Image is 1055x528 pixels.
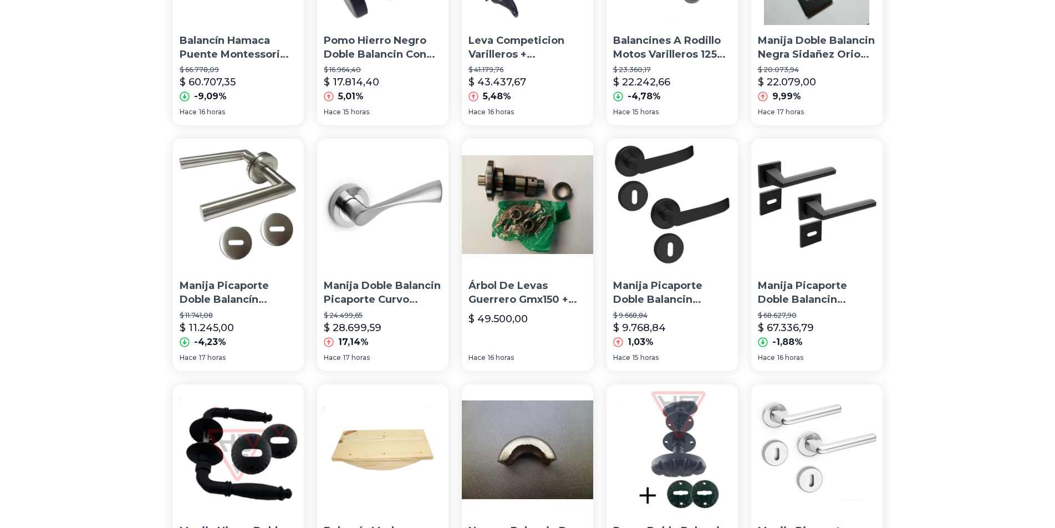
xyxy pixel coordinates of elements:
[468,311,528,327] p: $ 49.500,00
[758,34,876,62] p: Manija Doble Balancin Negra Sidañez Orion Aluminio Bocallave
[338,336,369,349] p: 17,14%
[324,279,442,307] p: Manija Doble Balancin Picaporte Curvo Aluminio.
[199,353,226,362] span: 17 horas
[468,65,587,74] p: $ 41.179,76
[633,353,659,362] span: 15 horas
[758,74,816,90] p: $ 22.079,00
[468,353,486,362] span: Hace
[180,279,298,307] p: Manija Picaporte Doble Balancín Inoxidable + [GEOGRAPHIC_DATA]
[772,90,801,103] p: 9,99%
[751,384,883,516] img: Manija Picaporte Doble Balancin Aluminio Anodizado Anto
[613,320,666,336] p: $ 9.768,84
[324,320,381,336] p: $ 28.699,59
[180,311,298,320] p: $ 11.741,08
[607,384,738,516] img: Pomo Doble Balancin Hierro + 2 Bocallaves
[758,320,814,336] p: $ 67.336,79
[173,139,304,270] img: Manija Picaporte Doble Balancín Inoxidable + Boca Llaves
[613,108,630,116] span: Hace
[607,139,738,270] img: Manija Picaporte Doble Balancin Aluminio Mega Oferta Negra !
[180,34,298,62] p: Balancín Hamaca Puente Montessori Fibrofacil Waldorf Pilker
[317,384,448,516] img: Balancín Madera Niños Aprender Equilibrio Jugar Recreación
[468,74,526,90] p: $ 43.437,67
[483,90,511,103] p: 5,48%
[180,108,197,116] span: Hace
[180,320,234,336] p: $ 11.245,00
[324,74,379,90] p: $ 17.814,40
[338,90,364,103] p: 5,01%
[324,353,341,362] span: Hace
[758,353,775,362] span: Hace
[324,108,341,116] span: Hace
[173,139,304,370] a: Manija Picaporte Doble Balancín Inoxidable + Boca LlavesManija Picaporte Doble Balancín Inoxidabl...
[751,139,883,270] img: Manija Picaporte Doble Balancin Bronce Gioia Terra Negra!
[462,139,593,370] a: Árbol De Levas Guerrero Gmx150 + Buje Y BalancinesÁrbol De Levas Guerrero Gmx150 + Buje Y Balanci...
[324,34,442,62] p: Pomo Hierro Negro Doble Balancin Con Bocallaves
[613,65,731,74] p: $ 23.360,17
[317,139,448,370] a: Manija Doble Balancin Picaporte Curvo Aluminio. Manija Doble Balancin Picaporte Curvo Aluminio.$ ...
[613,353,630,362] span: Hace
[607,139,738,370] a: Manija Picaporte Doble Balancin Aluminio Mega Oferta Negra !Manija Picaporte Doble Balancin Alumi...
[324,311,442,320] p: $ 24.499,65
[180,74,236,90] p: $ 60.707,35
[488,353,514,362] span: 16 horas
[758,108,775,116] span: Hace
[777,353,803,362] span: 16 horas
[173,384,304,516] img: Manija Hierro Doble Balancin + Bocallaves Inglesa -artesanal
[628,336,654,349] p: 1,03%
[613,74,670,90] p: $ 22.242,66
[777,108,804,116] span: 17 horas
[180,65,298,74] p: $ 66.778,09
[758,279,876,307] p: Manija Picaporte Doble Balancin Bronce Gioia Terra Negra!
[462,384,593,516] img: Nueces Balancin De Embrague Para Ford F-100 59/95 Bronce
[628,90,661,103] p: -4,78%
[613,311,731,320] p: $ 9.668,84
[772,336,803,349] p: -1,88%
[468,279,587,307] p: Árbol De Levas Guerrero Gmx150 + Buje Y Balancines
[199,108,225,116] span: 16 horas
[633,108,659,116] span: 15 horas
[317,139,448,270] img: Manija Doble Balancin Picaporte Curvo Aluminio.
[324,65,442,74] p: $ 16.964,40
[468,108,486,116] span: Hace
[488,108,514,116] span: 16 horas
[468,34,587,62] p: Leva Competicion Varilleros + Balancines Rodillo Rx S2 Otras
[343,108,369,116] span: 15 horas
[194,90,227,103] p: -9,09%
[613,279,731,307] p: Manija Picaporte Doble Balancin Aluminio Mega Oferta Negra !
[758,65,876,74] p: $ 20.073,94
[180,353,197,362] span: Hace
[758,311,876,320] p: $ 68.627,90
[751,139,883,370] a: Manija Picaporte Doble Balancin Bronce Gioia Terra Negra!Manija Picaporte Doble Balancin Bronce G...
[343,353,370,362] span: 17 horas
[613,34,731,62] p: Balancines A Rodillo Motos Varilleros 125 Rx 150 200 250 Cc
[194,336,226,349] p: -4,23%
[462,139,593,270] img: Árbol De Levas Guerrero Gmx150 + Buje Y Balancines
